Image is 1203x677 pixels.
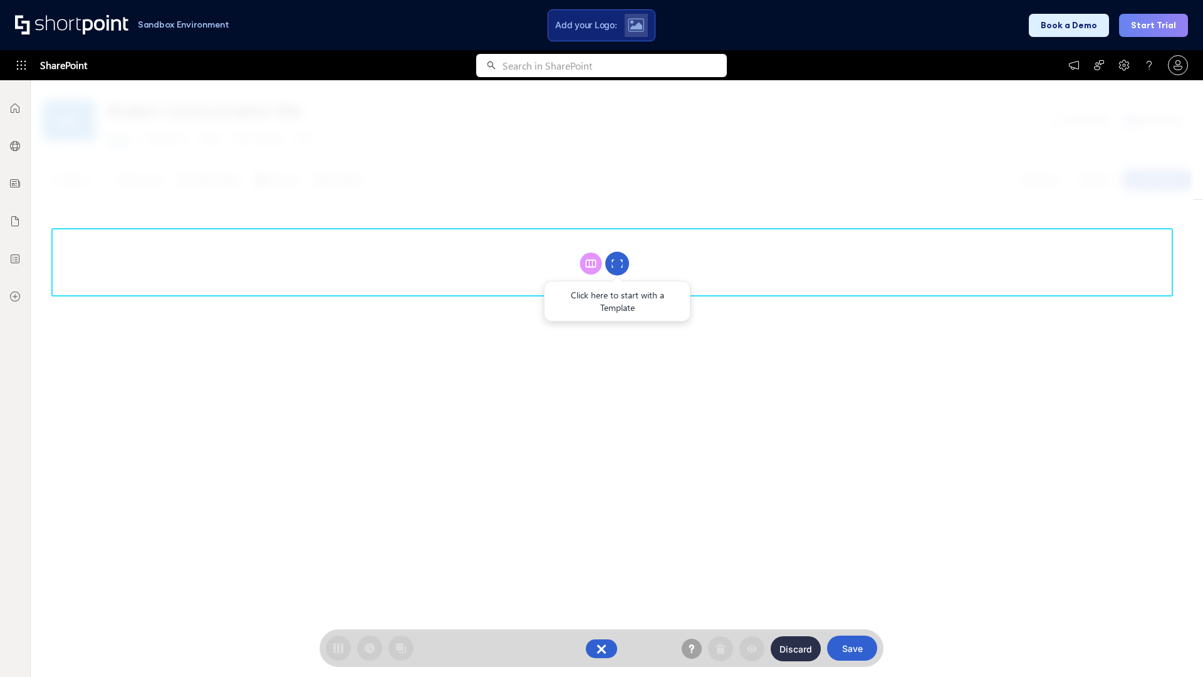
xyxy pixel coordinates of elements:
[628,18,644,32] img: Upload logo
[1119,14,1188,37] button: Start Trial
[40,50,87,80] span: SharePoint
[555,19,617,31] span: Add your Logo:
[771,636,821,661] button: Discard
[503,54,727,77] input: Search in SharePoint
[827,636,877,661] button: Save
[1029,14,1109,37] button: Book a Demo
[138,21,229,28] h1: Sandbox Environment
[1140,617,1203,677] iframe: Chat Widget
